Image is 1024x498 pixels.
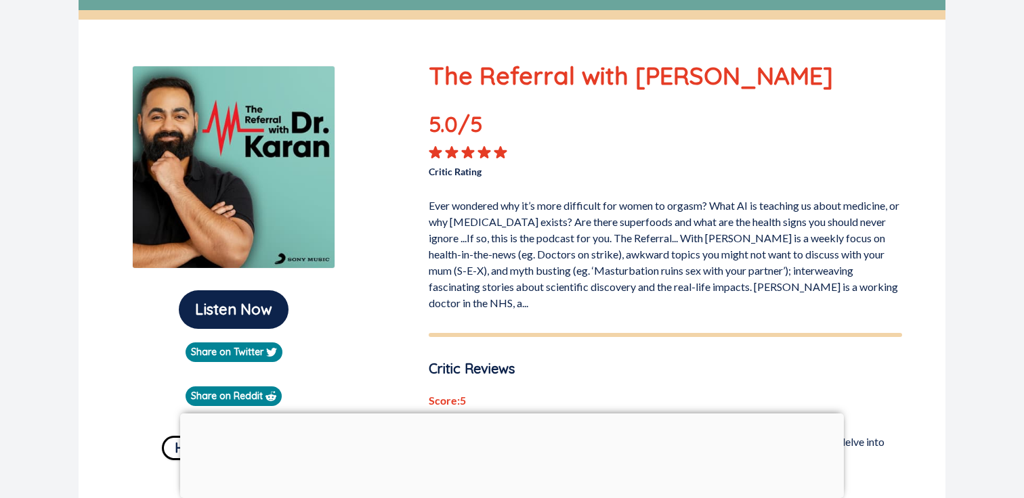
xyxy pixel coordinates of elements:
p: Score: 5 [429,392,902,409]
p: Critic Reviews [429,359,902,379]
button: Listen Now [179,290,289,329]
a: Health & Wellness [162,430,301,460]
iframe: Advertisement [180,413,844,495]
a: Share on Twitter [186,342,282,362]
p: 5.0 /5 [429,108,524,145]
a: Share on Reddit [186,386,282,406]
img: The Referral with Dr. Karan [132,66,335,269]
p: The Referral with [PERSON_NAME] [429,58,902,94]
p: Critic Rating [429,159,665,179]
p: Ever wondered why it’s more difficult for women to orgasm? What AI is teaching us about medicine,... [429,192,902,311]
button: Health & Wellness [162,436,301,460]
